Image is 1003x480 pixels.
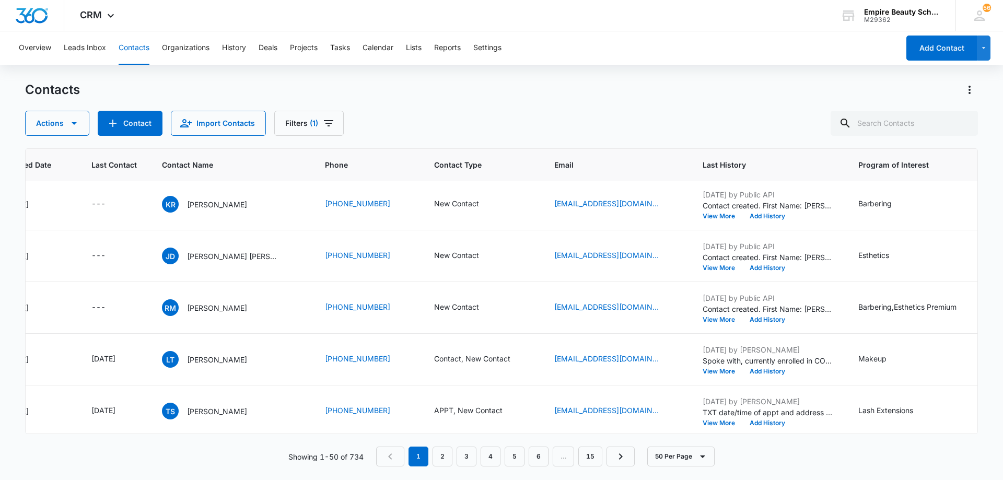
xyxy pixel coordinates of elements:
span: Contact Name [162,159,285,170]
div: Email - notsoplnjane413@gmail.com - Select to Edit Field [554,250,678,262]
div: Makeup [858,353,887,364]
button: View More [703,368,742,374]
button: History [222,31,246,65]
p: [PERSON_NAME] [187,302,247,313]
div: Contact Name - Randee McCormack - Select to Edit Field [162,299,266,316]
div: Program of Interest - Barbering,Esthetics Premium - Select to Edit Field [858,301,975,314]
a: [EMAIL_ADDRESS][DOMAIN_NAME] [554,198,659,209]
a: Page 5 [505,447,524,466]
div: Last Contact - 1760313600 - Select to Edit Field [91,353,134,366]
button: Overview [19,31,51,65]
div: Email - torieschibleylaird@gmail.com - Select to Edit Field [554,405,678,417]
a: Page 3 [457,447,476,466]
div: Contact Name - Lily Tomaszewski - Select to Edit Field [162,351,266,368]
a: Next Page [607,447,635,466]
div: Contact Type - New Contact - Select to Edit Field [434,250,498,262]
div: Barbering,Esthetics Premium [858,301,957,312]
div: Last Contact - - Select to Edit Field [91,301,124,314]
a: [EMAIL_ADDRESS][DOMAIN_NAME] [554,250,659,261]
button: Add History [742,317,792,323]
a: [EMAIL_ADDRESS][DOMAIN_NAME] [554,405,659,416]
button: Lists [406,31,422,65]
span: LT [162,351,179,368]
div: Last Contact - - Select to Edit Field [91,250,124,262]
button: Projects [290,31,318,65]
span: (1) [310,120,318,127]
a: [PHONE_NUMBER] [325,353,390,364]
div: notifications count [983,4,991,12]
div: --- [91,198,106,210]
div: [DATE] [5,302,66,313]
p: [PERSON_NAME] [187,354,247,365]
p: [DATE] by Public API [703,292,833,303]
div: Barbering [858,198,892,209]
button: Add History [742,368,792,374]
a: [PHONE_NUMBER] [325,250,390,261]
p: Contact created. First Name: [PERSON_NAME] Last Name: [PERSON_NAME] Source: Form - Facebook Statu... [703,200,833,211]
p: [PERSON_NAME] [187,199,247,210]
span: Program of Interest [858,159,982,170]
div: Contact Type - New Contact - Select to Edit Field [434,301,498,314]
div: [DATE] [5,406,66,417]
button: Organizations [162,31,209,65]
div: account name [864,8,940,16]
div: [DATE] [5,199,66,210]
div: Last Contact - 1760313600 - Select to Edit Field [91,405,134,417]
a: [PHONE_NUMBER] [325,301,390,312]
a: [PHONE_NUMBER] [325,405,390,416]
a: [PHONE_NUMBER] [325,198,390,209]
div: Program of Interest - Lash Extensions - Select to Edit Field [858,405,932,417]
input: Search Contacts [831,111,978,136]
div: [DATE] [91,353,115,364]
button: Calendar [363,31,393,65]
button: View More [703,317,742,323]
button: Add Contact [906,36,977,61]
button: View More [703,420,742,426]
span: Email [554,159,662,170]
a: Page 2 [433,447,452,466]
div: --- [91,301,106,314]
button: Add History [742,265,792,271]
span: Phone [325,159,394,170]
p: Spoke with, currently enrolled in COS school elsewhere - interested in MU class once graduated - ... [703,355,833,366]
span: JD [162,248,179,264]
span: 56 [983,4,991,12]
span: RM [162,299,179,316]
div: [DATE] [91,405,115,416]
div: APPT, New Contact [434,405,503,416]
span: TS [162,403,179,419]
p: [DATE] by [PERSON_NAME] [703,344,833,355]
div: Phone - +1 (978) 699-6785 - Select to Edit Field [325,198,409,210]
button: Add History [742,420,792,426]
button: View More [703,265,742,271]
button: Actions [961,81,978,98]
div: Last Contact - - Select to Edit Field [91,198,124,210]
span: KR [162,196,179,213]
button: Actions [25,111,89,136]
div: Email - kimmyk1943@gmail.com - Select to Edit Field [554,198,678,210]
div: Contact Name - Jane DL Rosa - Select to Edit Field [162,248,300,264]
a: [EMAIL_ADDRESS][DOMAIN_NAME] [554,353,659,364]
a: Page 15 [578,447,602,466]
button: Reports [434,31,461,65]
p: Contact created. First Name: [PERSON_NAME] Last Name: [PERSON_NAME] Source: Form - Contact Us Sta... [703,303,833,314]
div: Program of Interest - Esthetics - Select to Edit Field [858,250,908,262]
button: 50 Per Page [647,447,715,466]
div: [DATE] [5,354,66,365]
p: [PERSON_NAME] [PERSON_NAME] [187,251,281,262]
div: Esthetics [858,250,889,261]
button: Deals [259,31,277,65]
div: Program of Interest - Barbering - Select to Edit Field [858,198,911,210]
span: CRM [80,9,102,20]
h1: Contacts [25,82,80,98]
p: [DATE] by Public API [703,189,833,200]
a: Page 6 [529,447,549,466]
div: Phone - +1 (207) 450-2018 - Select to Edit Field [325,353,409,366]
div: --- [91,250,106,262]
button: Import Contacts [171,111,266,136]
div: account id [864,16,940,24]
a: Page 4 [481,447,500,466]
div: New Contact [434,301,479,312]
div: [DATE] [5,251,66,262]
button: View More [703,213,742,219]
